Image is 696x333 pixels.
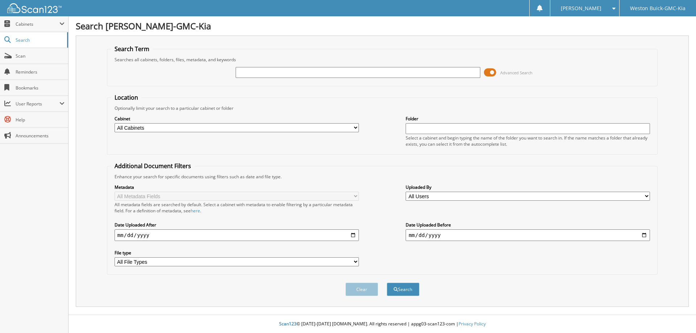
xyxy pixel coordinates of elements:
[16,117,65,123] span: Help
[406,184,650,190] label: Uploaded By
[111,45,153,53] legend: Search Term
[406,135,650,147] div: Select a cabinet and begin typing the name of the folder you want to search in. If the name match...
[111,162,195,170] legend: Additional Document Filters
[16,69,65,75] span: Reminders
[7,3,62,13] img: scan123-logo-white.svg
[111,57,654,63] div: Searches all cabinets, folders, files, metadata, and keywords
[76,20,689,32] h1: Search [PERSON_NAME]-GMC-Kia
[630,6,685,11] span: Weston Buick-GMC-Kia
[115,201,359,214] div: All metadata fields are searched by default. Select a cabinet with metadata to enable filtering b...
[16,85,65,91] span: Bookmarks
[115,250,359,256] label: File type
[406,222,650,228] label: Date Uploaded Before
[459,321,486,327] a: Privacy Policy
[191,208,200,214] a: here
[16,101,59,107] span: User Reports
[111,93,142,101] legend: Location
[406,116,650,122] label: Folder
[115,116,359,122] label: Cabinet
[16,53,65,59] span: Scan
[16,37,63,43] span: Search
[115,229,359,241] input: start
[115,184,359,190] label: Metadata
[279,321,297,327] span: Scan123
[111,174,654,180] div: Enhance your search for specific documents using filters such as date and file type.
[69,315,696,333] div: © [DATE]-[DATE] [DOMAIN_NAME]. All rights reserved | appg03-scan123-com |
[406,229,650,241] input: end
[561,6,601,11] span: [PERSON_NAME]
[500,70,533,75] span: Advanced Search
[387,283,419,296] button: Search
[16,133,65,139] span: Announcements
[111,105,654,111] div: Optionally limit your search to a particular cabinet or folder
[345,283,378,296] button: Clear
[16,21,59,27] span: Cabinets
[115,222,359,228] label: Date Uploaded After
